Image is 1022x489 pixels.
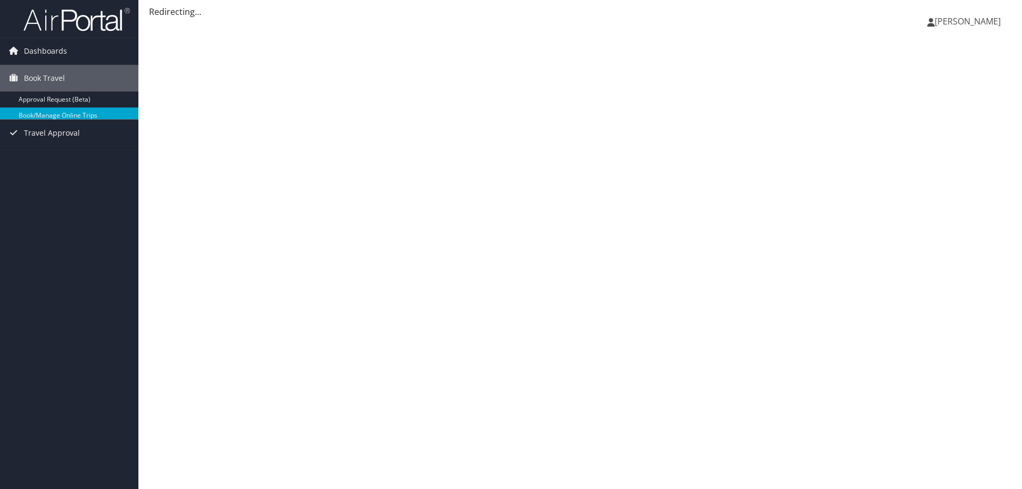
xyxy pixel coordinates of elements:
[23,7,130,32] img: airportal-logo.png
[927,5,1011,37] a: [PERSON_NAME]
[935,15,1001,27] span: [PERSON_NAME]
[149,5,1011,18] div: Redirecting...
[24,65,65,92] span: Book Travel
[24,38,67,64] span: Dashboards
[24,120,80,146] span: Travel Approval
